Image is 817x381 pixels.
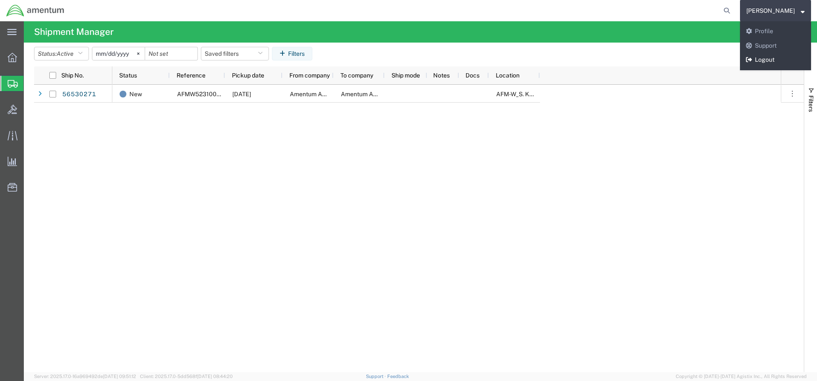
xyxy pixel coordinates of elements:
span: New [129,85,142,103]
button: [PERSON_NAME] [746,6,805,16]
span: Status [119,72,137,79]
span: Reference [177,72,206,79]
span: Amentum AFM-W Alaska [290,91,371,97]
span: Notes [433,72,450,79]
span: Pickup date [232,72,264,79]
span: AFM-W_S. Korea [496,91,542,97]
span: [DATE] 09:51:12 [103,374,136,379]
span: Filters [808,95,814,112]
button: Saved filters [201,47,269,60]
span: Copyright © [DATE]-[DATE] Agistix Inc., All Rights Reserved [676,373,807,380]
a: Feedback [387,374,409,379]
img: logo [6,4,65,17]
span: Amentum AFM-W Korea [341,91,451,97]
span: Ship mode [391,72,420,79]
h4: Shipment Manager [34,21,114,43]
a: Support [366,374,387,379]
a: 56530271 [62,88,97,101]
a: Profile [740,24,811,39]
span: William Schafer [746,6,795,15]
span: From company [289,72,330,79]
span: Docs [466,72,480,79]
span: AFMW52310001 [177,91,223,97]
span: Active [57,50,74,57]
a: Support [740,39,811,53]
button: Status:Active [34,47,89,60]
button: Filters [272,47,312,60]
span: Location [496,72,520,79]
span: Ship No. [61,72,84,79]
span: Server: 2025.17.0-16a969492de [34,374,136,379]
span: Client: 2025.17.0-5dd568f [140,374,233,379]
input: Not set [92,47,145,60]
a: Logout [740,53,811,67]
span: To company [340,72,373,79]
input: Not set [145,47,197,60]
span: 08/19/2025 [232,91,251,97]
span: [DATE] 08:44:20 [197,374,233,379]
